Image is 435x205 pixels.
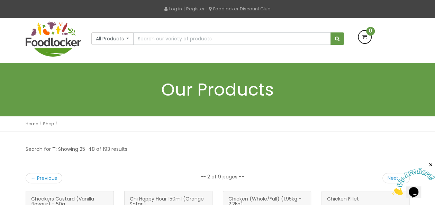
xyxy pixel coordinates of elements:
img: FoodLocker [26,21,81,57]
span: 0 [366,27,375,36]
a: Log in [164,6,182,12]
a: Next → [382,173,410,183]
a: Foodlocker Discount Club [209,6,271,12]
p: Search for "": Showing 25–48 of 193 results [26,145,127,153]
a: ← Previous [26,173,62,183]
span: | [183,5,185,12]
span: | [206,5,208,12]
input: Search our variety of products [133,32,330,45]
a: Register [186,6,205,12]
a: Shop [43,121,54,127]
iframe: chat widget [392,162,435,195]
li: -- 2 of 9 pages -- [200,173,244,180]
a: Home [26,121,38,127]
button: All Products [91,32,134,45]
h1: Our Products [26,80,410,99]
